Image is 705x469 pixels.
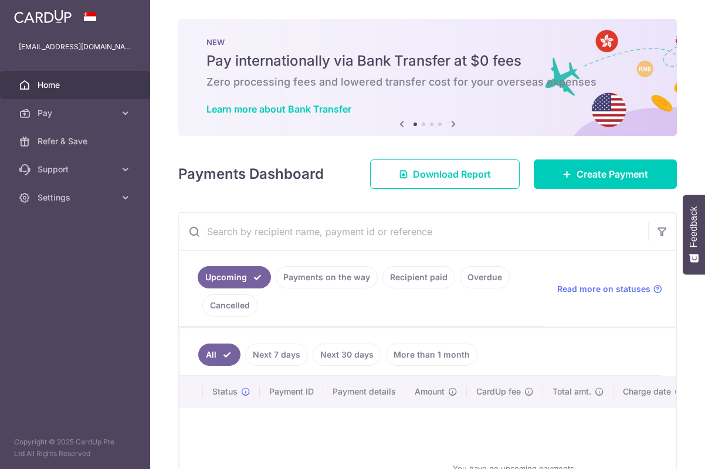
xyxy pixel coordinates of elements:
[206,75,649,89] h6: Zero processing fees and lowered transfer cost for your overseas expenses
[476,386,521,397] span: CardUp fee
[202,294,257,317] a: Cancelled
[534,159,677,189] a: Create Payment
[38,164,115,175] span: Support
[323,376,405,407] th: Payment details
[179,213,648,250] input: Search by recipient name, payment id or reference
[206,52,649,70] h5: Pay internationally via Bank Transfer at $0 fees
[553,386,591,397] span: Total amt.
[178,19,677,136] img: Bank transfer banner
[623,386,671,397] span: Charge date
[557,283,662,295] a: Read more on statuses
[683,195,705,274] button: Feedback - Show survey
[38,79,115,91] span: Home
[415,386,445,397] span: Amount
[557,283,650,295] span: Read more on statuses
[178,164,324,185] h4: Payments Dashboard
[38,192,115,203] span: Settings
[260,376,323,407] th: Payment ID
[38,135,115,147] span: Refer & Save
[413,167,491,181] span: Download Report
[38,107,115,119] span: Pay
[212,386,238,397] span: Status
[276,266,378,288] a: Payments on the way
[198,266,271,288] a: Upcoming
[577,167,648,181] span: Create Payment
[382,266,455,288] a: Recipient paid
[19,41,131,53] p: [EMAIL_ADDRESS][DOMAIN_NAME]
[313,344,381,366] a: Next 30 days
[689,206,699,247] span: Feedback
[198,344,240,366] a: All
[206,103,351,115] a: Learn more about Bank Transfer
[206,38,649,47] p: NEW
[245,344,308,366] a: Next 7 days
[14,9,72,23] img: CardUp
[370,159,520,189] a: Download Report
[386,344,477,366] a: More than 1 month
[460,266,510,288] a: Overdue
